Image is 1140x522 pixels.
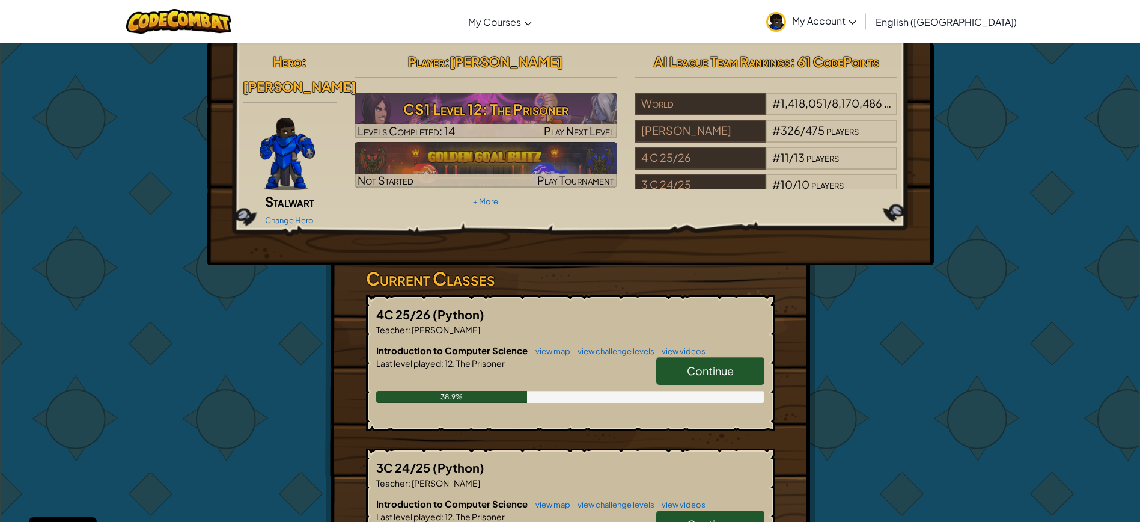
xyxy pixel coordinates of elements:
[811,177,844,191] span: players
[265,193,314,210] span: Stalwart
[797,177,809,191] span: 10
[273,53,302,70] span: Hero
[455,511,505,522] span: The Prisoner
[376,358,441,369] span: Last level played
[355,142,617,188] a: Not StartedPlay Tournament
[805,123,825,137] span: 475
[544,124,614,138] span: Play Next Level
[781,96,827,110] span: 1,418,051
[260,118,315,190] img: Gordon-selection-pose.png
[635,185,898,199] a: 3 C 24/25#10/10players
[441,358,444,369] span: :
[455,358,505,369] span: The Prisoner
[376,307,433,322] span: 4C 25/26
[806,150,839,164] span: players
[302,53,306,70] span: :
[772,96,781,110] span: #
[444,511,455,522] span: 12.
[529,500,570,509] a: view map
[445,53,450,70] span: :
[781,123,800,137] span: 326
[468,16,521,28] span: My Courses
[635,147,766,170] div: 4 C 25/26
[473,197,498,206] a: + More
[826,123,859,137] span: players
[376,477,408,488] span: Teacher
[265,215,314,225] a: Change Hero
[832,96,882,110] span: 8,170,486
[358,124,455,138] span: Levels Completed: 14
[441,511,444,522] span: :
[410,324,480,335] span: [PERSON_NAME]
[654,53,790,70] span: AI League Team Rankings
[772,123,781,137] span: #
[790,53,879,70] span: : 61 CodePoints
[376,324,408,335] span: Teacher
[358,173,413,187] span: Not Started
[433,307,484,322] span: (Python)
[410,477,480,488] span: [PERSON_NAME]
[408,53,445,70] span: Player
[772,177,781,191] span: #
[376,460,433,475] span: 3C 24/25
[635,120,766,143] div: [PERSON_NAME]
[572,346,654,356] a: view challenge levels
[529,346,570,356] a: view map
[772,150,781,164] span: #
[687,364,734,378] span: Continue
[243,78,356,95] span: [PERSON_NAME]
[408,324,410,335] span: :
[635,93,766,115] div: World
[635,104,898,118] a: World#1,418,051/8,170,486players
[656,500,706,509] a: view videos
[781,177,793,191] span: 10
[794,150,805,164] span: 13
[800,123,805,137] span: /
[766,12,786,32] img: avatar
[462,5,538,38] a: My Courses
[355,142,617,188] img: Golden Goal
[366,265,775,292] h3: Current Classes
[444,358,455,369] span: 12.
[635,158,898,172] a: 4 C 25/26#11/13players
[355,96,617,123] h3: CS1 Level 12: The Prisoner
[376,498,529,509] span: Introduction to Computer Science
[572,500,654,509] a: view challenge levels
[126,9,231,34] img: CodeCombat logo
[408,477,410,488] span: :
[433,460,484,475] span: (Python)
[537,173,614,187] span: Play Tournament
[635,131,898,145] a: [PERSON_NAME]#326/475players
[792,14,856,27] span: My Account
[793,177,797,191] span: /
[450,53,563,70] span: [PERSON_NAME]
[355,93,617,138] a: Play Next Level
[635,174,766,197] div: 3 C 24/25
[376,511,441,522] span: Last level played
[827,96,832,110] span: /
[355,93,617,138] img: CS1 Level 12: The Prisoner
[760,2,862,40] a: My Account
[656,346,706,356] a: view videos
[376,391,527,403] div: 38.9%
[870,5,1023,38] a: English ([GEOGRAPHIC_DATA])
[876,16,1017,28] span: English ([GEOGRAPHIC_DATA])
[781,150,789,164] span: 11
[789,150,794,164] span: /
[376,345,529,356] span: Introduction to Computer Science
